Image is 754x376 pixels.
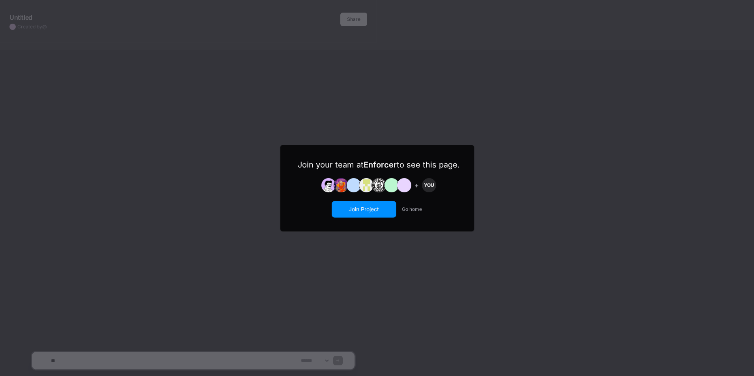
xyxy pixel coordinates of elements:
h1: Untitled [9,13,32,22]
span: Enforcer [364,160,397,169]
span: @ [42,24,47,30]
img: avatar [321,178,336,192]
img: 113127504 [334,178,348,192]
button: Go home [402,206,422,212]
button: Share [340,13,367,26]
p: You [422,178,436,192]
button: Join Project [332,202,396,217]
img: 115719640 [372,178,386,192]
div: + [414,181,419,190]
span: to see this page. [397,160,460,169]
span: Join your team at [298,160,364,169]
img: 143637009 [359,178,373,192]
span: Created by [17,24,47,30]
